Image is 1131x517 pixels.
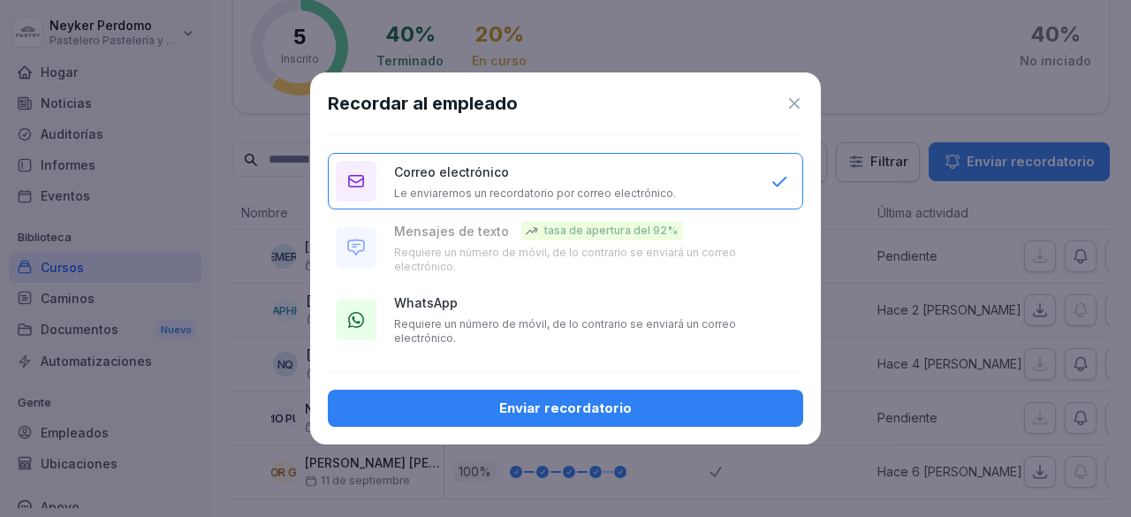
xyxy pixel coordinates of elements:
button: Enviar recordatorio [328,390,803,427]
font: Requiere un número de móvil, de lo contrario se enviará un correo electrónico. [394,317,736,345]
font: WhatsApp [394,295,458,310]
font: Mensajes de texto [394,224,509,239]
font: Enviar recordatorio [499,399,632,416]
font: Le enviaremos un recordatorio por correo electrónico. [394,186,676,200]
font: Recordar al empleado [328,93,518,114]
font: Correo electrónico [394,164,509,179]
font: tasa de apertura del 92% [544,224,678,237]
font: Requiere un número de móvil, de lo contrario se enviará un correo electrónico. [394,246,736,273]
